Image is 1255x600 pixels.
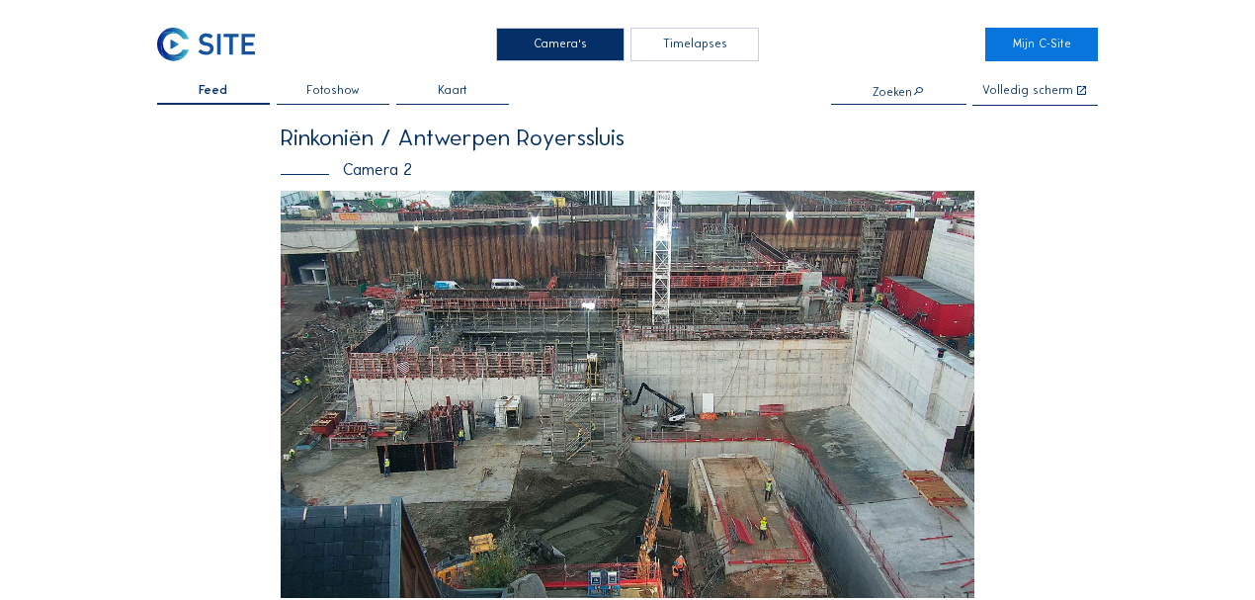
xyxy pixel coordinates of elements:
[281,161,974,178] div: Camera 2
[306,85,360,97] span: Fotoshow
[982,85,1073,98] div: Volledig scherm
[281,191,974,598] img: Image
[496,28,625,60] div: Camera's
[630,28,759,60] div: Timelapses
[281,127,974,150] div: Rinkoniën / Antwerpen Royerssluis
[199,85,227,97] span: Feed
[157,28,256,60] img: C-SITE Logo
[985,28,1098,60] a: Mijn C-Site
[157,28,270,60] a: C-SITE Logo
[438,85,467,97] span: Kaart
